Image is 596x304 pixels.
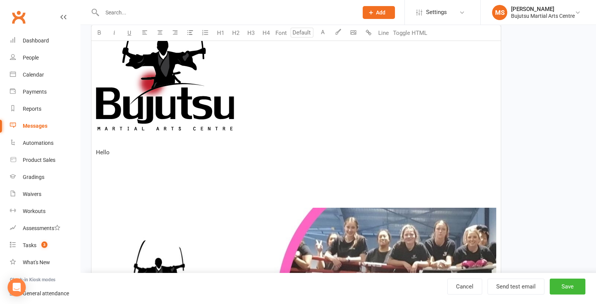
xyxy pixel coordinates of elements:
a: What's New [10,254,80,271]
div: Reports [23,106,41,112]
span: 3 [41,241,47,248]
div: MS [492,5,507,20]
button: H1 [213,25,228,41]
a: Assessments [10,220,80,237]
div: Waivers [23,191,41,197]
div: General attendance [23,290,69,296]
a: Messages [10,118,80,135]
a: Clubworx [9,8,28,27]
button: Save [550,279,585,295]
button: A [315,25,330,41]
a: Payments [10,83,80,100]
a: People [10,49,80,66]
button: U [122,25,137,41]
a: Waivers [10,186,80,203]
div: Messages [23,123,47,129]
span: U [127,30,131,36]
span: Hello [96,149,110,156]
a: Dashboard [10,32,80,49]
a: Calendar [10,66,80,83]
div: Open Intercom Messenger [8,278,26,296]
span: Add [376,9,385,16]
div: Gradings [23,174,44,180]
button: Add [363,6,395,19]
div: What's New [23,259,50,265]
a: Product Sales [10,152,80,169]
input: Default [291,28,313,38]
a: Reports [10,100,80,118]
input: Search... [100,7,353,18]
div: Product Sales [23,157,55,163]
div: People [23,55,39,61]
div: Automations [23,140,53,146]
button: H2 [228,25,243,41]
button: Toggle HTML [391,25,429,41]
button: H4 [258,25,274,41]
button: H3 [243,25,258,41]
a: Automations [10,135,80,152]
div: Dashboard [23,38,49,44]
a: Cancel [447,279,482,295]
div: Workouts [23,208,46,214]
div: Calendar [23,72,44,78]
a: Workouts [10,203,80,220]
span: Settings [426,4,447,21]
div: Tasks [23,242,36,248]
div: [PERSON_NAME] [511,6,575,13]
a: General attendance kiosk mode [10,285,80,302]
button: Line [376,25,391,41]
div: Assessments [23,225,60,231]
div: Payments [23,89,47,95]
div: Bujutsu Martial Arts Centre [511,13,575,19]
a: Gradings [10,169,80,186]
button: Send test email [487,279,544,295]
button: Font [274,25,289,41]
img: 2035d717-7c62-463b-a115-6a901fd5f771.jpg [96,9,234,130]
a: Tasks 3 [10,237,80,254]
